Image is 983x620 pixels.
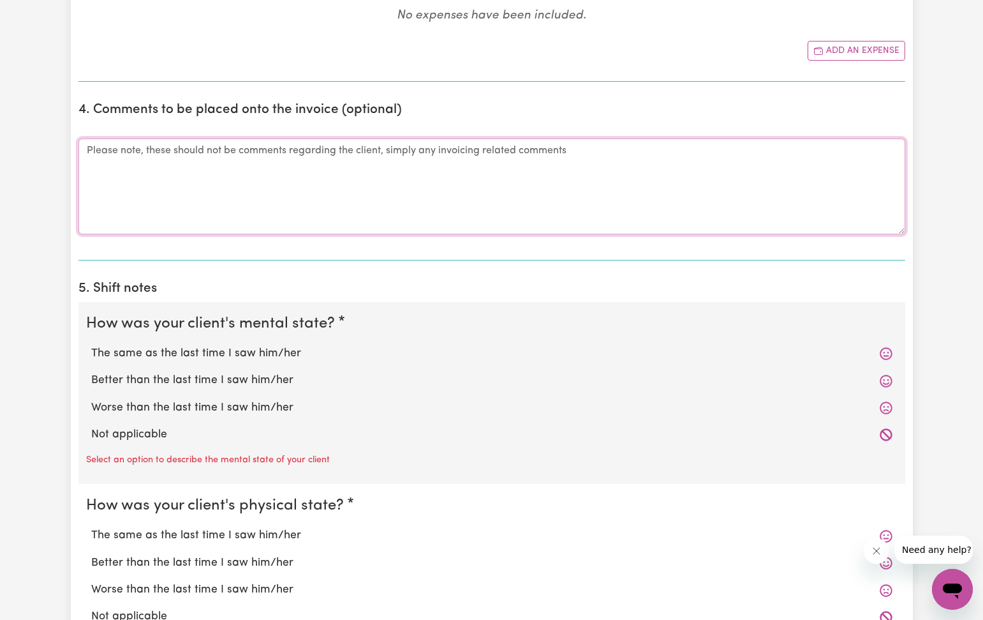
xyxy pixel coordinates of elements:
legend: How was your client's physical state? [86,494,349,517]
label: Worse than the last time I saw him/her [91,582,892,598]
iframe: Message from company [894,536,973,564]
legend: How was your client's mental state? [86,312,340,335]
iframe: Close message [864,538,889,564]
label: Better than the last time I saw him/her [91,372,892,389]
iframe: Button to launch messaging window [932,569,973,610]
p: Select an option to describe the mental state of your client [86,453,330,467]
label: The same as the last time I saw him/her [91,345,892,362]
button: Add another expense [808,41,905,61]
label: Not applicable [91,427,892,443]
h2: 4. Comments to be placed onto the invoice (optional) [78,102,905,118]
em: No expenses have been included. [397,10,586,22]
h2: 5. Shift notes [78,281,905,297]
label: Better than the last time I saw him/her [91,555,892,571]
label: Worse than the last time I saw him/her [91,400,892,416]
label: The same as the last time I saw him/her [91,527,892,544]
